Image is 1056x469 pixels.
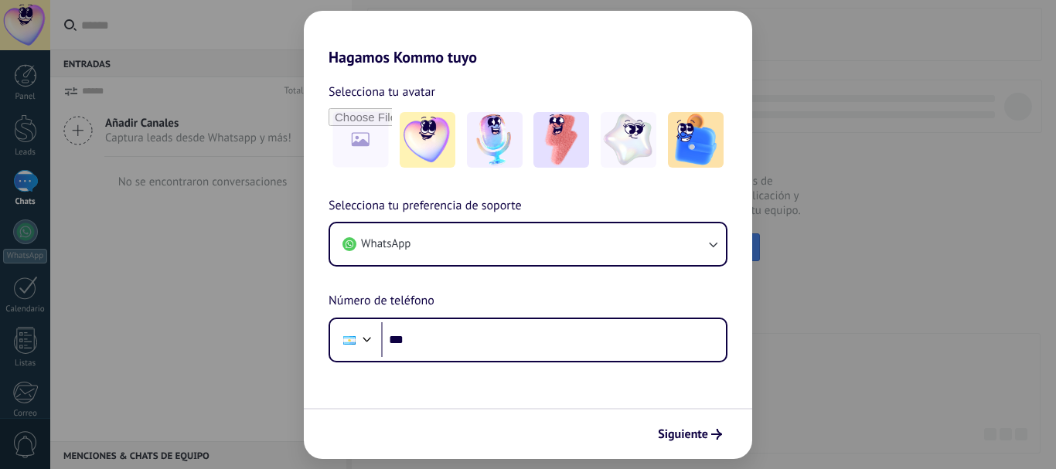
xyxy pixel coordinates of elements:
span: WhatsApp [361,236,410,252]
h2: Hagamos Kommo tuyo [304,11,752,66]
img: -2.jpeg [467,112,523,168]
button: Siguiente [651,421,729,447]
img: -3.jpeg [533,112,589,168]
span: Selecciona tu preferencia de soporte [329,196,522,216]
img: -5.jpeg [668,112,724,168]
span: Siguiente [658,429,708,440]
img: -4.jpeg [601,112,656,168]
span: Selecciona tu avatar [329,82,435,102]
span: Número de teléfono [329,291,434,311]
img: -1.jpeg [400,112,455,168]
div: Argentina: + 54 [335,324,364,356]
button: WhatsApp [330,223,726,265]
